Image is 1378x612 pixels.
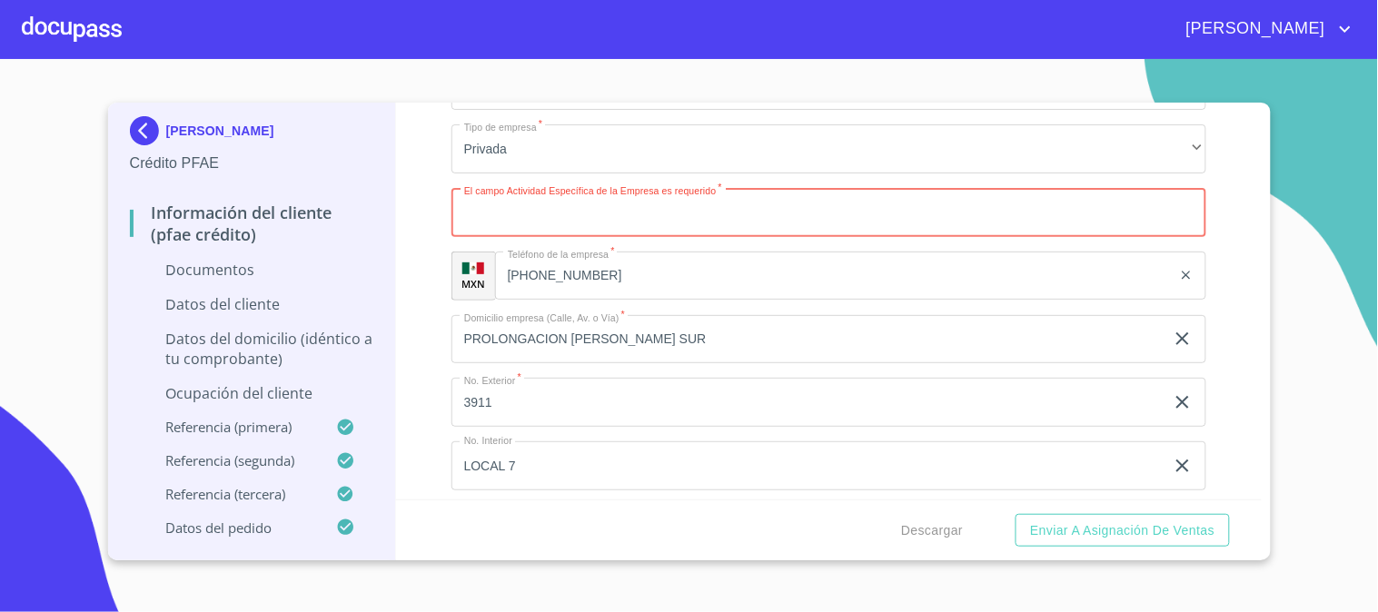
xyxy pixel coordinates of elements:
p: Referencia (primera) [130,418,337,436]
p: Documentos [130,260,374,280]
button: clear input [1179,268,1194,282]
button: Enviar a Asignación de Ventas [1016,514,1229,548]
button: clear input [1172,391,1194,413]
p: MXN [462,277,486,291]
p: Referencia (segunda) [130,451,337,469]
button: clear input [1172,328,1194,350]
span: Enviar a Asignación de Ventas [1030,519,1214,542]
button: Descargar [894,514,970,548]
div: Privada [451,124,1206,173]
span: Descargar [901,519,963,542]
p: Crédito PFAE [130,153,374,174]
img: Docupass spot blue [130,116,166,145]
p: [PERSON_NAME] [166,123,274,138]
p: Datos del pedido [130,518,337,537]
p: Ocupación del Cliente [130,383,374,403]
p: Datos del cliente [130,294,374,314]
p: Referencia (tercera) [130,485,337,503]
button: clear input [1172,455,1194,477]
img: R93DlvwvvjP9fbrDwZeCRYBHk45OWMq+AAOlFVsxT89f82nwPLnD58IP7+ANJEaWYhP0Tx8kkA0WlQMPQsAAgwAOmBj20AXj6... [462,262,484,275]
p: Información del cliente (PFAE crédito) [130,202,374,245]
button: account of current user [1173,15,1356,44]
div: [PERSON_NAME] [130,116,374,153]
p: Datos del domicilio (idéntico a tu comprobante) [130,329,374,369]
span: [PERSON_NAME] [1173,15,1334,44]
